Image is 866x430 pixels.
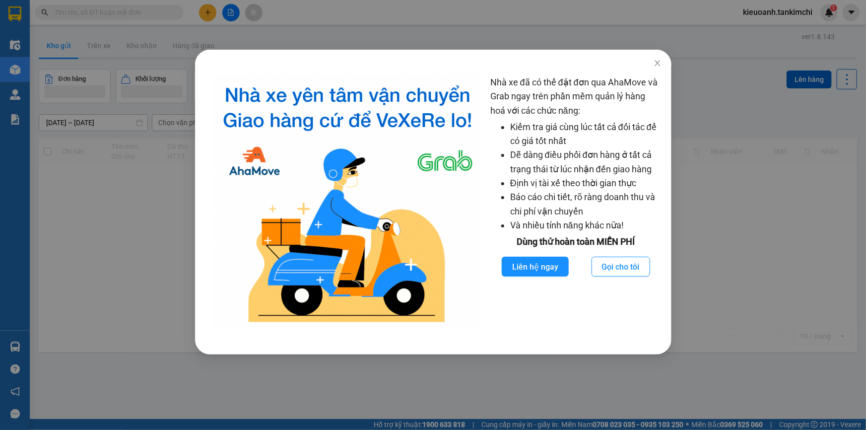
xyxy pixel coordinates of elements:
[510,190,661,218] li: Báo cáo chi tiết, rõ ràng doanh thu và chi phí vận chuyển
[213,75,482,330] img: logo
[510,218,661,232] li: Và nhiều tính năng khác nữa!
[643,50,671,77] button: Close
[601,261,639,273] span: Gọi cho tôi
[490,235,661,249] div: Dùng thử hoàn toàn MIỄN PHÍ
[591,257,650,277] button: Gọi cho tôi
[510,120,661,148] li: Kiểm tra giá cùng lúc tất cả đối tác để có giá tốt nhất
[490,75,661,330] div: Nhà xe đã có thể đặt đơn qua AhaMove và Grab ngay trên phần mềm quản lý hàng hoá với các chức năng:
[510,148,661,176] li: Dễ dàng điều phối đơn hàng ở tất cả trạng thái từ lúc nhận đến giao hàng
[653,59,661,67] span: close
[512,261,558,273] span: Liên hệ ngay
[510,176,661,190] li: Định vị tài xế theo thời gian thực
[501,257,568,277] button: Liên hệ ngay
